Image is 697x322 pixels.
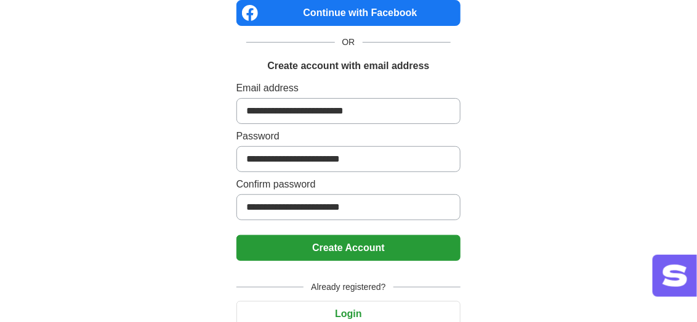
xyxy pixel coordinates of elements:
label: Confirm password [236,177,461,192]
button: Create Account [236,235,461,261]
label: Password [236,129,461,144]
span: Already registered? [304,281,393,294]
a: Login [236,308,461,319]
span: OR [335,36,363,49]
label: Email address [236,81,461,96]
h1: Create account with email address [267,59,429,73]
